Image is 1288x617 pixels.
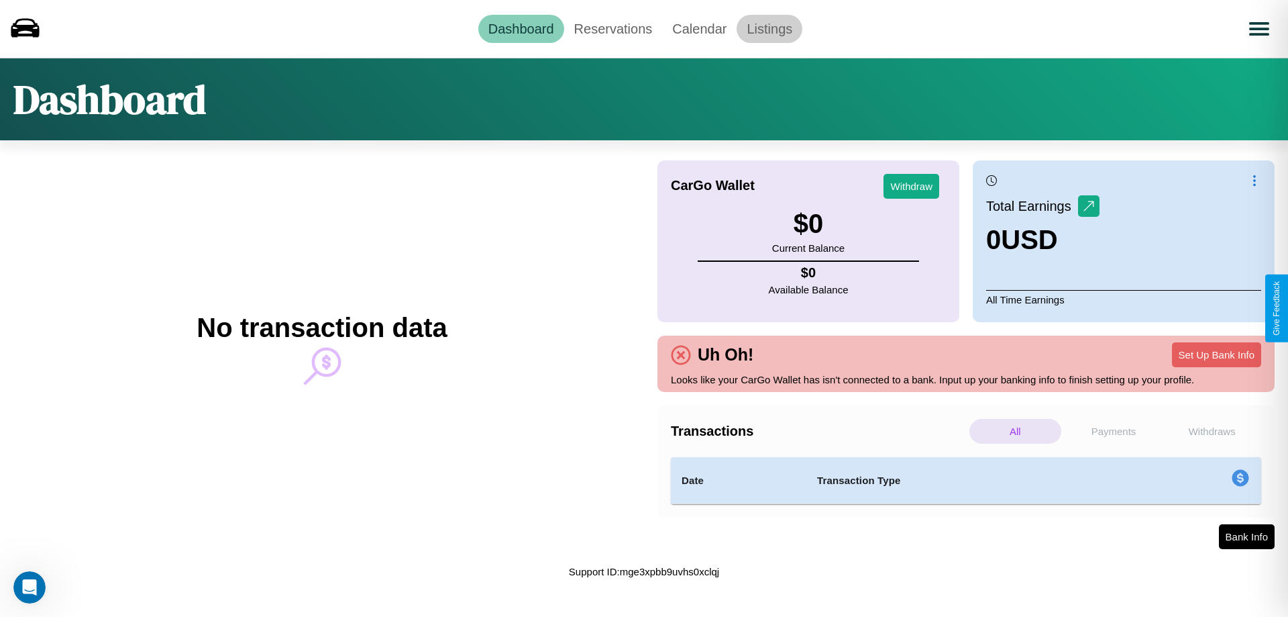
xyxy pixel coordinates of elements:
p: All Time Earnings [986,290,1261,309]
a: Listings [737,15,802,43]
button: Set Up Bank Info [1172,342,1261,367]
h1: Dashboard [13,72,206,127]
p: Total Earnings [986,194,1078,218]
div: Give Feedback [1272,281,1281,336]
h4: $ 0 [769,265,849,281]
p: Looks like your CarGo Wallet has isn't connected to a bank. Input up your banking info to finish ... [671,371,1261,389]
h4: Uh Oh! [691,345,760,365]
a: Dashboard [478,15,564,43]
h3: $ 0 [772,209,845,239]
a: Calendar [662,15,737,43]
h4: Transactions [671,424,966,439]
h2: No transaction data [197,313,447,343]
p: Current Balance [772,239,845,257]
iframe: Intercom live chat [13,571,46,604]
p: Available Balance [769,281,849,299]
h4: CarGo Wallet [671,178,755,193]
button: Open menu [1240,10,1278,48]
button: Withdraw [883,174,939,199]
button: Bank Info [1219,524,1275,549]
h4: Date [682,473,796,489]
p: Payments [1068,419,1160,444]
h4: Transaction Type [817,473,1122,489]
table: simple table [671,457,1261,504]
p: All [969,419,1061,444]
p: Support ID: mge3xpbb9uvhs0xclqj [569,563,719,581]
a: Reservations [564,15,663,43]
h3: 0 USD [986,225,1099,255]
p: Withdraws [1166,419,1258,444]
